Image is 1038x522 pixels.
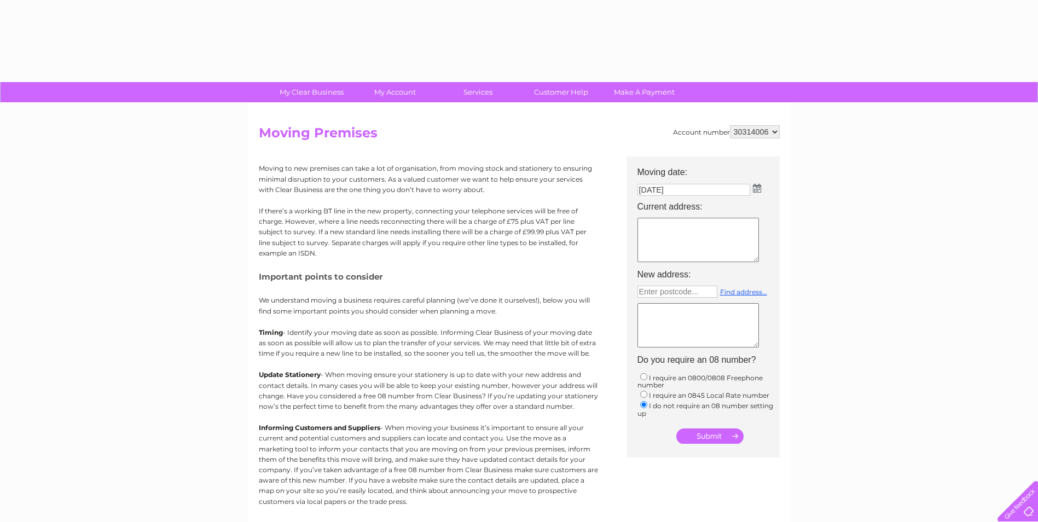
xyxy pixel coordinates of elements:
a: Customer Help [516,82,606,102]
b: Update Stationery [259,370,321,379]
p: - Identify your moving date as soon as possible. Informing Clear Business of your moving date as ... [259,327,598,359]
h2: Moving Premises [259,125,780,146]
p: - When moving ensure your stationery is up to date with your new address and contact details. In ... [259,369,598,411]
h5: Important points to consider [259,272,598,281]
td: I require an 0800/0808 Freephone number I require an 0845 Local Rate number I do not require an 0... [632,369,785,420]
a: My Clear Business [266,82,357,102]
a: Services [433,82,523,102]
a: Find address... [720,288,767,296]
th: Current address: [632,199,785,215]
th: Do you require an 08 number? [632,352,785,368]
a: My Account [350,82,440,102]
b: Timing [259,328,283,337]
p: If there’s a working BT line in the new property, connecting your telephone services will be free... [259,206,598,258]
th: New address: [632,266,785,283]
th: Moving date: [632,156,785,181]
p: We understand moving a business requires careful planning (we’ve done it ourselves!), below you w... [259,295,598,316]
b: Informing Customers and Suppliers [259,424,380,432]
div: Account number [673,125,780,138]
img: ... [753,184,761,193]
a: Make A Payment [599,82,689,102]
p: Moving to new premises can take a lot of organisation, from moving stock and stationery to ensuri... [259,163,598,195]
input: Submit [676,428,744,444]
p: - When moving your business it’s important to ensure all your current and potential customers and... [259,422,598,507]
